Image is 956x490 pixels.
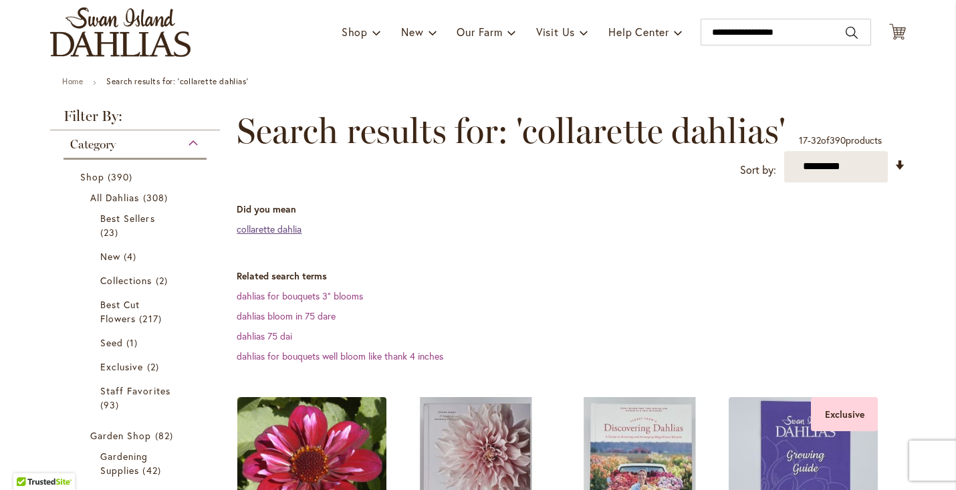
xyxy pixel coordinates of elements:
[90,191,140,204] span: All Dahlias
[608,25,669,39] span: Help Center
[100,225,122,239] span: 23
[100,274,152,287] span: Collections
[100,449,173,477] a: Gardening Supplies
[100,297,173,326] a: Best Cut Flowers
[100,336,173,350] a: Seed
[740,158,776,182] label: Sort by:
[830,134,846,146] span: 390
[147,360,162,374] span: 2
[342,25,368,39] span: Shop
[237,223,302,235] a: collarette dahlia
[100,249,173,263] a: New
[80,170,104,183] span: Shop
[10,443,47,480] iframe: Launch Accessibility Center
[139,312,164,326] span: 217
[100,360,143,373] span: Exclusive
[90,429,152,442] span: Garden Shop
[100,250,120,263] span: New
[70,137,116,152] span: Category
[80,170,193,184] a: Shop
[50,109,220,130] strong: Filter By:
[143,191,171,205] span: 308
[799,134,808,146] span: 17
[156,273,171,287] span: 2
[100,273,173,287] a: Collections
[100,360,173,374] a: Exclusive
[237,330,292,342] a: dahlias 75 dai
[155,428,176,443] span: 82
[124,249,140,263] span: 4
[126,336,141,350] span: 1
[108,170,136,184] span: 390
[799,130,882,151] p: - of products
[536,25,575,39] span: Visit Us
[100,298,140,325] span: Best Cut Flowers
[237,111,786,151] span: Search results for: 'collarette dahlias'
[237,203,906,216] dt: Did you mean
[401,25,423,39] span: New
[100,211,173,239] a: Best Sellers
[237,350,443,362] a: dahlias for bouquets well bloom like thank 4 inches
[237,289,363,302] a: dahlias for bouquets 3" blooms
[457,25,502,39] span: Our Farm
[811,134,821,146] span: 32
[811,397,878,431] div: Exclusive
[100,336,123,349] span: Seed
[100,384,173,412] a: Staff Favorites
[90,191,183,205] a: All Dahlias
[62,76,83,86] a: Home
[106,76,248,86] strong: Search results for: 'collarette dahlias'
[237,310,336,322] a: dahlias bloom in 75 dare
[100,212,155,225] span: Best Sellers
[142,463,164,477] span: 42
[100,398,122,412] span: 93
[90,428,183,443] a: Garden Shop
[100,450,148,477] span: Gardening Supplies
[237,269,906,283] dt: Related search terms
[50,7,191,57] a: store logo
[100,384,170,397] span: Staff Favorites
